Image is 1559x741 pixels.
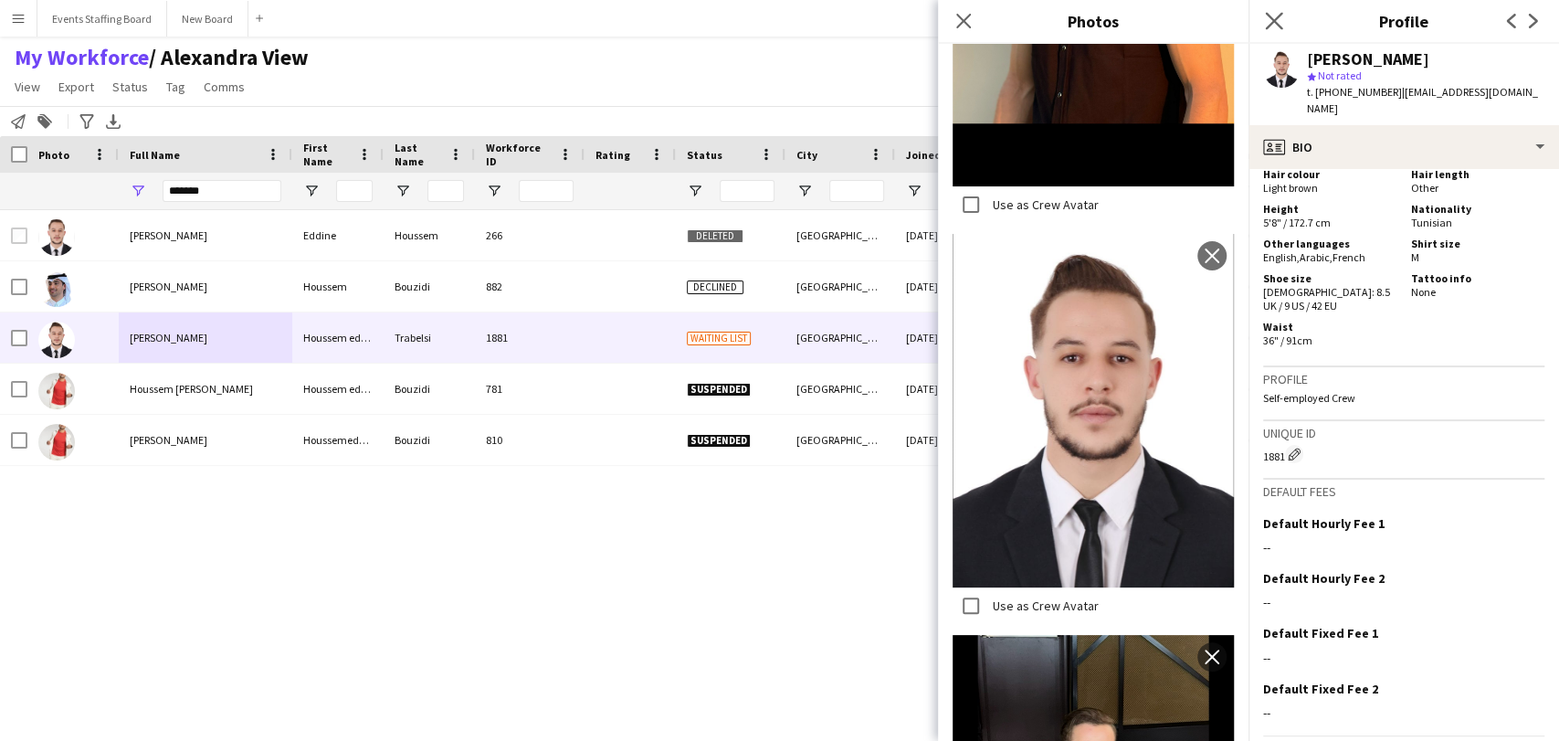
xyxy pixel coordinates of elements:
[166,79,185,95] span: Tag
[595,148,630,162] span: Rating
[7,75,47,99] a: View
[1411,285,1436,299] span: None
[292,261,384,312] div: Houssem
[1263,216,1331,229] span: 5'8" / 172.7 cm
[292,415,384,465] div: Houssemeddine
[475,210,585,260] div: 266
[130,433,207,447] span: [PERSON_NAME]
[938,9,1248,33] h3: Photos
[167,1,248,37] button: New Board
[130,148,180,162] span: Full Name
[105,75,155,99] a: Status
[38,322,75,358] img: Houssem edddine Trabelsi
[163,180,281,202] input: Full Name Filter Input
[1263,271,1396,285] h5: Shoe size
[687,434,751,448] span: Suspended
[1307,85,1402,99] span: t. [PHONE_NUMBER]
[475,364,585,414] div: 781
[1411,216,1452,229] span: Tunisian
[486,183,502,199] button: Open Filter Menu
[395,183,411,199] button: Open Filter Menu
[895,415,1005,465] div: [DATE]
[1263,539,1544,556] div: --
[687,229,743,243] span: Deleted
[785,210,895,260] div: [GEOGRAPHIC_DATA]
[303,141,351,168] span: First Name
[1263,333,1312,347] span: 36" / 91cm
[336,180,373,202] input: First Name Filter Input
[11,228,27,244] input: Row Selection is disabled for this row (unchecked)
[384,364,475,414] div: Bouzidi
[76,111,98,132] app-action-btn: Advanced filters
[895,210,1005,260] div: [DATE]
[395,141,442,168] span: Last Name
[292,210,384,260] div: Eddine
[1263,250,1300,264] span: English ,
[1263,371,1544,387] h3: Profile
[1263,483,1544,500] h3: Default fees
[1263,167,1396,181] h5: Hair colour
[1263,285,1390,312] span: [DEMOGRAPHIC_DATA]: 8.5 UK / 9 US / 42 EU
[1263,181,1318,195] span: Light brown
[989,196,1099,213] label: Use as Crew Avatar
[130,228,207,242] span: [PERSON_NAME]
[1248,9,1559,33] h3: Profile
[38,373,75,409] img: Houssem eddine Bouzidi
[384,210,475,260] div: Houssem
[475,261,585,312] div: 882
[130,280,207,293] span: [PERSON_NAME]
[989,598,1099,614] label: Use as Crew Avatar
[384,415,475,465] div: Bouzidi
[1263,650,1544,666] div: --
[829,180,884,202] input: City Filter Input
[687,148,722,162] span: Status
[895,261,1005,312] div: [DATE]
[130,382,253,396] span: Houssem [PERSON_NAME]
[1263,425,1544,441] h3: Unique ID
[1307,51,1429,68] div: [PERSON_NAME]
[15,44,149,71] a: My Workforce
[130,183,146,199] button: Open Filter Menu
[1300,250,1333,264] span: Arabic ,
[796,183,813,199] button: Open Filter Menu
[149,44,309,71] span: Alexandra View
[384,312,475,363] div: Trabelsi
[427,180,464,202] input: Last Name Filter Input
[7,111,29,132] app-action-btn: Notify workforce
[1263,681,1378,697] h3: Default Fixed Fee 2
[1263,202,1396,216] h5: Height
[1333,250,1365,264] span: French
[292,364,384,414] div: Houssem eddine
[38,424,75,460] img: Houssemeddine Bouzidi
[1411,271,1544,285] h5: Tattoo info
[687,383,751,397] span: Suspended
[38,148,69,162] span: Photo
[1263,320,1396,333] h5: Waist
[687,332,751,345] span: Waiting list
[1411,202,1544,216] h5: Nationality
[519,180,574,202] input: Workforce ID Filter Input
[486,141,552,168] span: Workforce ID
[796,148,817,162] span: City
[1248,125,1559,169] div: Bio
[895,364,1005,414] div: [DATE]
[1263,704,1544,721] div: --
[204,79,245,95] span: Comms
[687,281,743,294] span: Declined
[1411,181,1438,195] span: Other
[475,415,585,465] div: 810
[37,1,167,37] button: Events Staffing Board
[785,312,895,363] div: [GEOGRAPHIC_DATA]
[384,261,475,312] div: Bouzidi
[1263,391,1544,405] p: Self-employed Crew
[196,75,252,99] a: Comms
[15,79,40,95] span: View
[38,219,75,256] img: Eddine Houssem
[1411,167,1544,181] h5: Hair length
[1263,570,1385,587] h3: Default Hourly Fee 2
[1318,69,1362,82] span: Not rated
[1263,445,1544,463] div: 1881
[687,183,703,199] button: Open Filter Menu
[58,79,94,95] span: Export
[1263,237,1396,250] h5: Other languages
